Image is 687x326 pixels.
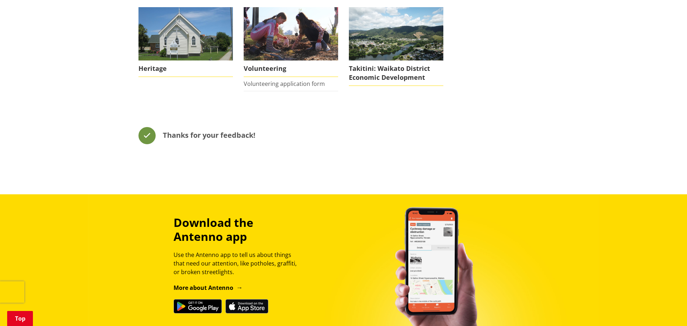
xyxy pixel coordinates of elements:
[138,7,233,77] a: Raglan Church Heritage
[225,299,268,313] img: Download on the App Store
[163,130,255,140] span: Thanks for your feedback!
[244,80,325,88] a: Volunteering application form
[174,299,222,313] img: Get it on Google Play
[244,7,338,60] img: volunteer icon
[349,7,443,60] img: ngaaruawaahia
[244,60,338,77] span: Volunteering
[138,7,233,60] img: Raglan Church
[349,60,443,86] span: Takitini: Waikato District Economic Development
[244,7,338,77] a: volunteer icon Volunteering
[174,250,303,276] p: Use the Antenno app to tell us about things that need our attention, like potholes, graffiti, or ...
[138,60,233,77] span: Heritage
[7,311,33,326] a: Top
[349,7,443,86] a: Takitini: Waikato District Economic Development
[654,296,680,322] iframe: Messenger Launcher
[174,284,243,292] a: More about Antenno
[174,216,303,243] h3: Download the Antenno app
